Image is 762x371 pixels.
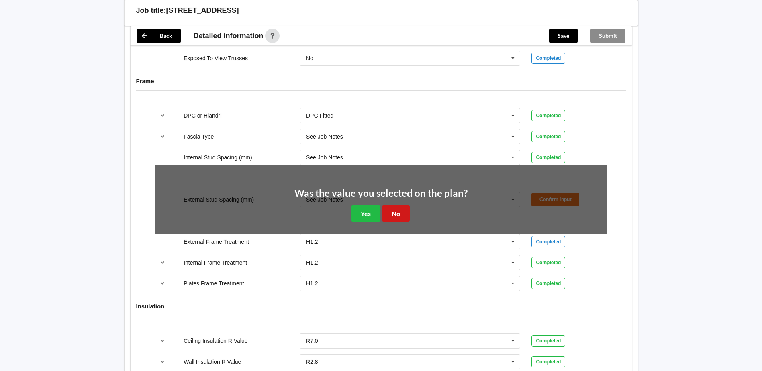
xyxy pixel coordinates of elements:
div: See Job Notes [306,155,343,160]
div: H1.2 [306,260,318,265]
div: H1.2 [306,239,318,245]
button: Back [137,29,181,43]
div: Completed [531,356,565,367]
button: reference-toggle [155,334,170,348]
label: Internal Frame Treatment [184,259,247,266]
div: DPC Fitted [306,113,333,118]
div: Completed [531,257,565,268]
h2: Was the value you selected on the plan? [294,187,468,200]
div: Completed [531,236,565,247]
h3: Job title: [136,6,166,15]
div: Completed [531,335,565,347]
button: Yes [351,205,380,222]
button: reference-toggle [155,276,170,291]
div: Completed [531,278,565,289]
button: No [382,205,410,222]
h4: Frame [136,77,626,85]
h3: [STREET_ADDRESS] [166,6,239,15]
span: Detailed information [194,32,264,39]
button: reference-toggle [155,255,170,270]
label: DPC or Hiandri [184,112,221,119]
button: reference-toggle [155,108,170,123]
label: Wall Insulation R Value [184,359,241,365]
label: Exposed To View Trusses [184,55,248,61]
button: reference-toggle [155,355,170,369]
div: R7.0 [306,338,318,344]
label: Internal Stud Spacing (mm) [184,154,252,161]
div: Completed [531,53,565,64]
button: reference-toggle [155,129,170,144]
div: Completed [531,152,565,163]
div: See Job Notes [306,134,343,139]
div: Completed [531,131,565,142]
div: R2.8 [306,359,318,365]
h4: Insulation [136,302,626,310]
div: H1.2 [306,281,318,286]
label: External Frame Treatment [184,238,249,245]
div: Completed [531,110,565,121]
label: Fascia Type [184,133,214,140]
button: Save [549,29,578,43]
label: Plates Frame Treatment [184,280,244,287]
label: Ceiling Insulation R Value [184,338,247,344]
div: No [306,55,313,61]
